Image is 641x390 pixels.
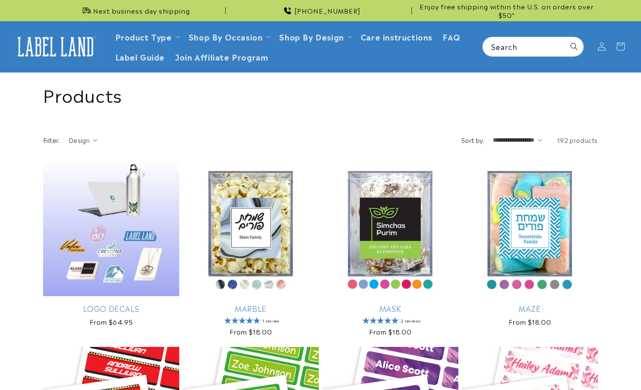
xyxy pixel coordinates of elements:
iframe: Gorgias Floating Chat [462,350,632,381]
label: Sort by: [461,136,484,144]
h1: Products [43,83,598,105]
h2: Filter: [43,136,60,145]
a: Join Affiliate Program [170,47,273,67]
span: Enjoy free shipping within the U.S. on orders over $50* [415,2,598,19]
summary: Design (0 selected) [69,136,97,145]
span: Care instructions [361,32,432,41]
a: Care instructions [355,26,437,47]
span: Label Guide [115,52,165,61]
a: Product Type [115,31,172,42]
a: Marble [183,303,319,313]
summary: Product Type [110,26,184,47]
span: [PHONE_NUMBER] [294,6,361,15]
a: Mask [322,303,458,313]
summary: Shop By Occasion [184,26,274,47]
a: Logo Decals [43,303,179,313]
img: Label Land [13,33,98,60]
a: Label Guide [110,47,170,67]
button: Search [565,37,583,56]
a: Shop By Design [279,31,344,42]
span: Join Affiliate Program [175,52,268,61]
span: Design [69,136,90,144]
a: Maze [462,303,598,313]
span: 192 products [557,136,598,144]
span: Shop By Occasion [189,32,263,41]
a: FAQ [437,26,466,47]
a: Label Land [10,30,102,63]
span: FAQ [443,32,460,41]
span: Next business day shipping [93,6,190,15]
summary: Shop By Design [274,26,355,47]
